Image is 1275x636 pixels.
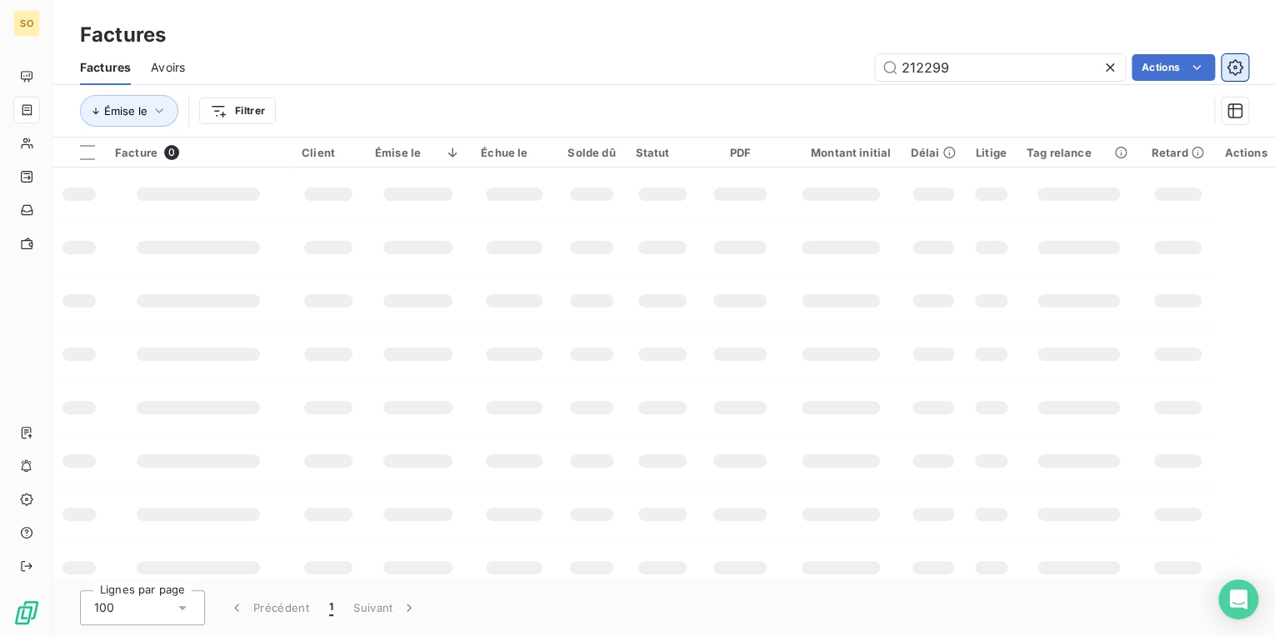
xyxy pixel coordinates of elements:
div: Tag relance [1027,146,1132,159]
div: Retard [1151,146,1204,159]
div: Délai [911,146,956,159]
div: Montant initial [791,146,891,159]
span: Émise le [104,104,147,118]
div: Solde dû [567,146,615,159]
span: Factures [80,59,131,76]
h3: Factures [80,20,166,50]
button: Émise le [80,95,178,127]
button: Suivant [343,590,427,625]
div: Actions [1224,146,1267,159]
span: 0 [164,145,179,160]
div: PDF [709,146,770,159]
span: Facture [115,146,157,159]
div: Émise le [375,146,461,159]
button: Précédent [218,590,319,625]
span: 100 [94,599,114,616]
span: 1 [329,599,333,616]
img: Logo LeanPay [13,599,40,626]
div: Statut [636,146,690,159]
div: Litige [976,146,1007,159]
button: 1 [319,590,343,625]
div: Open Intercom Messenger [1218,579,1258,619]
button: Filtrer [199,98,276,124]
div: Client [302,146,355,159]
input: Rechercher [875,54,1125,81]
button: Actions [1132,54,1215,81]
div: SO [13,10,40,37]
div: Échue le [481,146,547,159]
span: Avoirs [151,59,185,76]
